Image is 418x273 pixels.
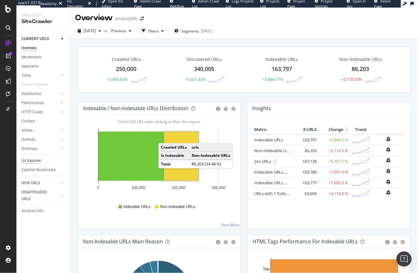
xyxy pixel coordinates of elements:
[21,157,65,164] a: Url Explorer
[221,222,240,228] a: View More
[159,151,189,160] td: Is Indexable
[318,177,350,188] td: +7,885.2 %
[21,13,65,18] div: Analytics
[21,54,41,61] div: Movements
[293,177,318,188] td: 163,777
[21,189,59,202] a: DISAPPEARED URLS
[253,238,358,245] div: HTML Tags Performance for Indexable URLs
[107,77,128,82] div: +3,665.62%
[21,81,54,88] a: Search Engines
[263,267,270,271] text: Title
[386,190,391,195] div: bell-plus
[293,156,318,167] td: 167,129
[112,56,141,62] div: Crawled URLs
[21,109,43,116] div: HTTP Codes
[21,127,59,134] a: Inlinks
[216,240,220,244] div: circle-info
[266,56,298,62] div: Indexable URLs
[21,100,44,106] div: Performance
[83,105,188,111] div: Indexable / Non-Indexable URLs Distribution
[189,160,233,168] td: 86,203 (34.48 %)
[172,186,186,190] text: 200,000
[104,28,109,33] span: vs
[254,148,293,153] a: Non-Indexable URLs
[386,137,391,142] div: bell-plus
[224,107,228,111] div: bug
[21,45,65,51] a: Overview
[216,107,220,111] div: circle-info
[189,151,233,160] td: Non-Indexable URLs
[132,186,146,190] text: 100,000
[123,204,150,210] span: Indexable URLs
[148,28,159,34] div: Filters
[97,186,99,190] text: 0
[350,125,372,134] th: Trend
[318,188,350,199] td: +4,174.8 %
[140,16,144,21] div: arrow-right-arrow-left
[254,191,301,196] a: URLs with 1 Follow Inlink
[75,13,113,23] div: Overview
[109,28,126,33] span: Previous
[252,104,271,113] h4: Insights
[293,145,318,156] td: 86,203
[21,208,65,214] a: Analysis Info
[386,169,391,174] div: bell-plus
[401,240,405,244] div: gear
[385,240,390,244] div: circle-info
[172,26,215,36] button: Segments[DATE]
[21,100,59,106] a: Performance
[21,45,37,51] div: Overview
[185,77,206,82] div: +5,021.32%
[254,137,283,143] a: Indexable URLs
[159,144,189,152] td: Crawled URLs
[115,15,138,22] div: jmclaughlin
[386,158,391,163] div: bell-plus
[21,167,65,173] a: Explorer Bookmarks
[21,157,41,164] div: Url Explorer
[254,169,307,175] a: Indexable URLs with Bad H1
[109,26,134,36] button: Previous
[187,56,222,62] div: Discovered URLs
[231,107,236,111] div: gear
[21,127,33,134] div: Inlinks
[393,240,397,244] div: bug
[21,36,49,42] div: CURRENT URLS
[293,167,318,177] td: 163,780
[189,144,233,152] td: urls
[21,180,59,187] a: NEW URLS
[21,118,35,125] div: Content
[263,77,283,82] div: +5,880.17%
[212,186,226,190] text: 300,000
[75,26,104,36] button: [DATE]
[293,134,318,145] td: 163,797
[21,109,59,116] a: HTTP Codes
[21,36,59,42] a: CURRENT URLS
[254,180,323,186] a: Indexable URLs with Bad Description
[83,238,163,245] div: Non-Indexable URLs Main Reason
[159,160,189,168] td: Total
[21,81,48,88] div: Search Engines
[339,56,382,62] div: Non-Indexable URLs
[21,145,38,152] div: Sitemaps
[194,65,214,73] div: 340,005
[21,91,41,97] div: Distribution
[139,26,166,36] button: Filters
[21,167,56,173] div: Explorer Bookmarks
[293,188,318,199] td: 63,694
[386,179,391,184] div: bell-plus
[40,1,57,6] div: ReadOnly:
[21,54,65,61] a: Movements
[21,18,65,25] div: SiteCrawler
[160,204,195,210] span: Non-Indexable URLs
[253,125,293,134] th: Metric
[83,125,234,198] svg: A chart.
[342,77,362,82] div: +2,110.33%
[21,63,39,70] div: Segments
[181,28,199,34] span: Segments
[21,136,59,143] a: Outlinks
[318,134,350,145] td: +5,880.2 %
[21,118,65,125] a: Content
[231,240,236,244] div: gear
[318,125,350,134] th: Change
[254,158,271,164] a: 2xx URLs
